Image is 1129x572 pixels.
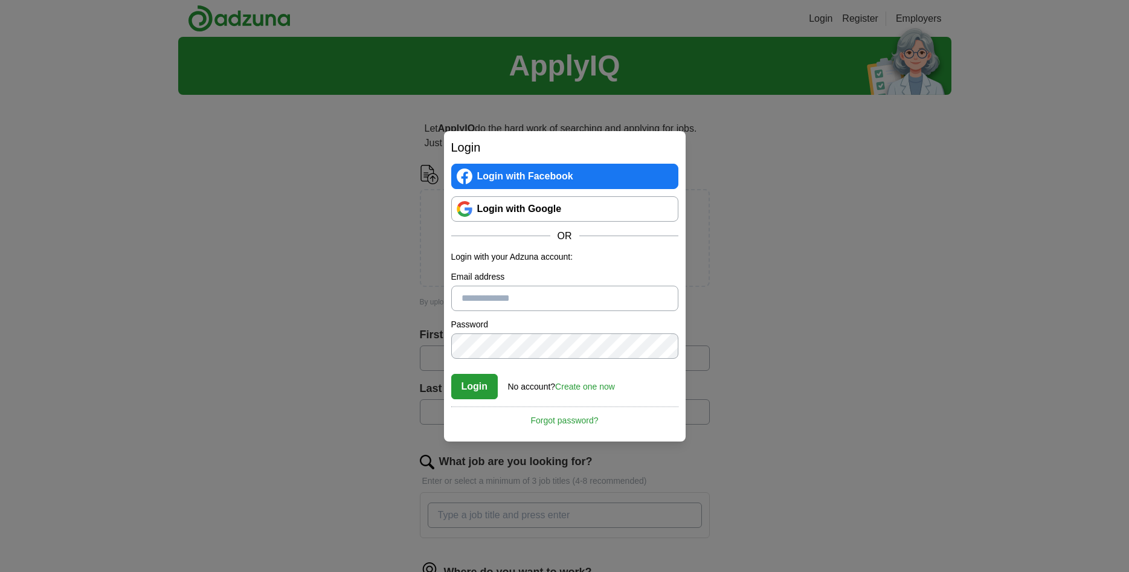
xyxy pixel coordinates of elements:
button: Login [451,374,498,399]
label: Password [451,318,678,331]
a: Forgot password? [451,407,678,427]
a: Login with Facebook [451,164,678,189]
label: Email address [451,271,678,283]
span: OR [550,229,579,243]
p: Login with your Adzuna account: [451,251,678,263]
a: Create one now [555,382,615,391]
a: Login with Google [451,196,678,222]
h2: Login [451,138,678,156]
div: No account? [508,373,615,393]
